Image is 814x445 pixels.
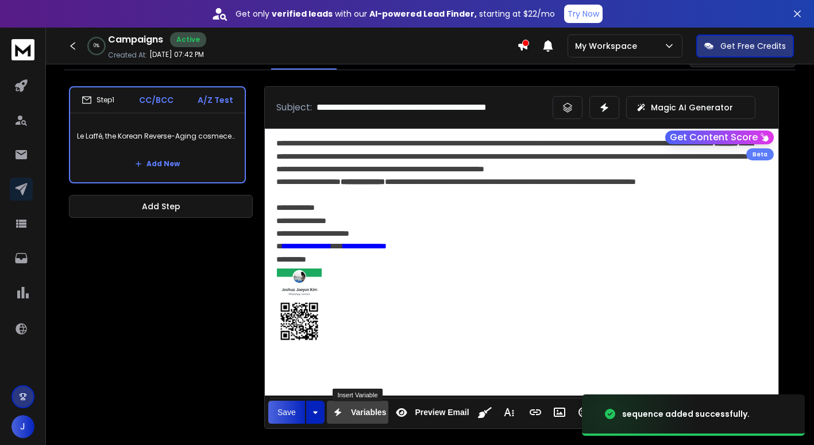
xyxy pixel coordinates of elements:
button: Save [268,401,305,424]
p: Try Now [568,8,599,20]
button: Get Content Score [665,131,774,144]
span: Preview Email [412,408,471,417]
div: Insert Variable [333,389,382,401]
p: My Workspace [575,40,642,52]
button: J [11,415,34,438]
p: Created At: [108,51,147,60]
button: Try Now [564,5,603,23]
img: logo [11,39,34,60]
strong: verified leads [272,8,333,20]
p: Get only with our starting at $22/mo [236,8,555,20]
p: Magic AI Generator [651,102,733,113]
button: Insert Link (Ctrl+K) [524,401,546,424]
span: Variables [349,408,389,417]
p: 0 % [94,43,99,49]
button: Get Free Credits [696,34,794,57]
h1: Campaigns [108,33,163,47]
li: Step1CC/BCCA/Z TestLe Laffé, the Korean Reverse-Aging cosmeceuticalAdd New [69,86,246,183]
div: sequence added successfully. [622,408,750,420]
p: A/Z Test [198,94,233,106]
button: Add Step [69,195,253,218]
button: Preview Email [391,401,471,424]
button: Insert Image (Ctrl+P) [549,401,570,424]
button: Add New [126,152,189,175]
button: More Text [498,401,520,424]
p: Get Free Credits [720,40,786,52]
button: Clean HTML [474,401,496,424]
div: Step 1 [82,95,114,105]
div: Beta [746,148,774,160]
div: Active [170,32,206,47]
p: [DATE] 07:42 PM [149,50,204,59]
button: Variables [327,401,389,424]
button: Magic AI Generator [626,96,755,119]
strong: AI-powered Lead Finder, [369,8,477,20]
p: Le Laffé, the Korean Reverse-Aging cosmeceutical [77,120,238,152]
p: CC/BCC [139,94,173,106]
p: Subject: [276,101,312,114]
